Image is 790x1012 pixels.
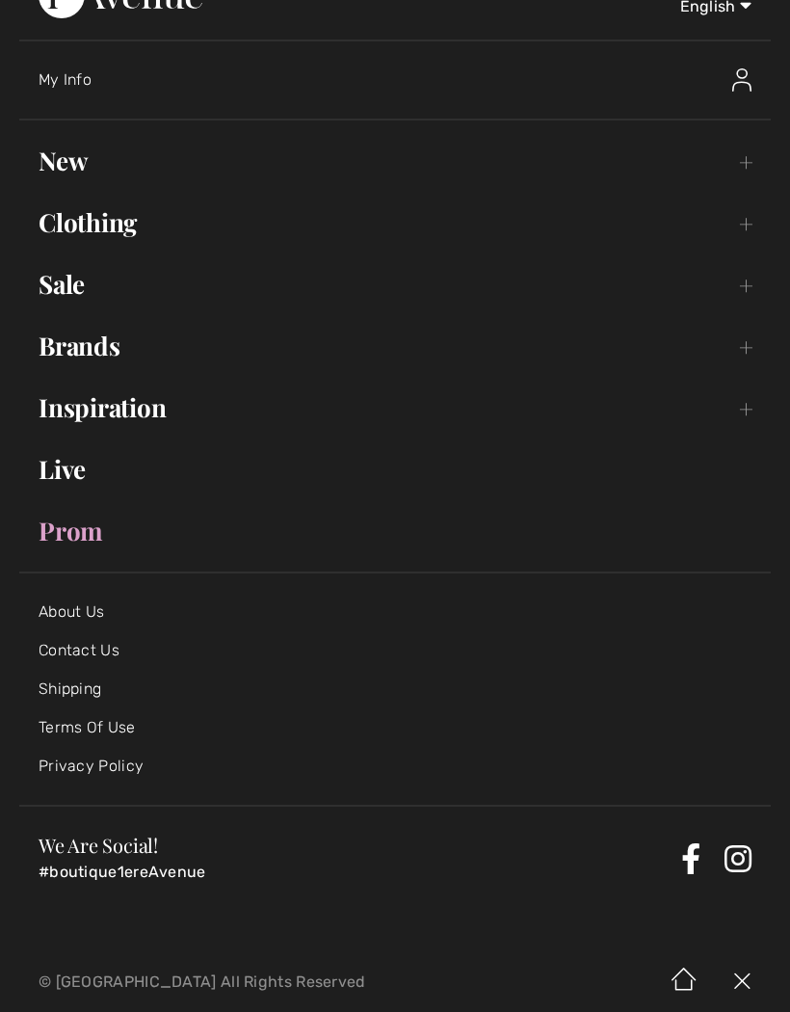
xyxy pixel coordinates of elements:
img: X [713,952,771,1012]
p: #boutique1ereAvenue [39,863,673,882]
a: New [19,140,771,182]
a: Live [19,448,771,491]
a: Shipping [39,679,101,698]
a: Sale [19,263,771,306]
a: Prom [19,510,771,552]
a: Terms Of Use [39,718,136,736]
a: Inspiration [19,386,771,429]
a: Contact Us [39,641,119,659]
a: Brands [19,325,771,367]
h3: We Are Social! [39,836,673,855]
span: My Info [39,70,92,89]
span: Help [44,13,84,31]
a: Facebook [681,843,700,874]
a: About Us [39,602,104,621]
a: Instagram [724,843,751,874]
a: Privacy Policy [39,757,144,775]
p: © [GEOGRAPHIC_DATA] All Rights Reserved [39,975,465,989]
img: My Info [732,68,751,92]
a: Clothing [19,201,771,244]
img: Home [655,952,713,1012]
